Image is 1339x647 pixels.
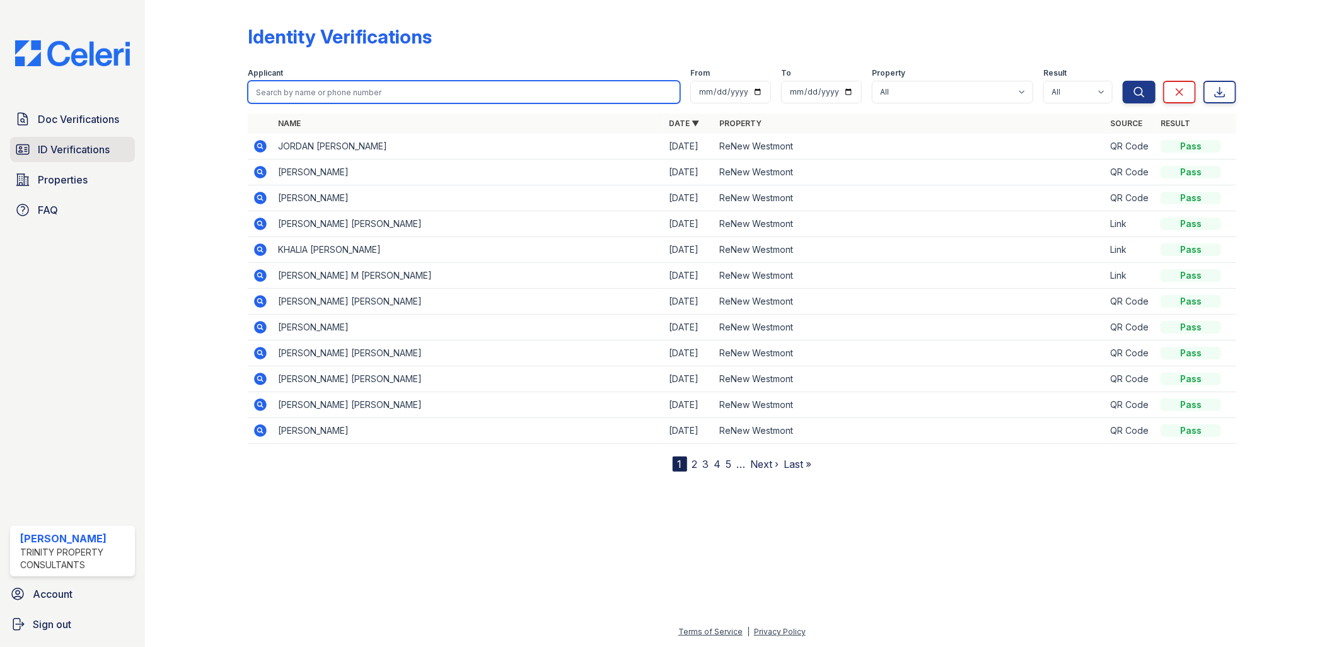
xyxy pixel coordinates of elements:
[754,627,806,636] a: Privacy Policy
[1105,211,1156,237] td: Link
[664,134,714,160] td: [DATE]
[1161,424,1221,437] div: Pass
[1161,269,1221,282] div: Pass
[273,392,664,418] td: [PERSON_NAME] [PERSON_NAME]
[714,134,1105,160] td: ReNew Westmont
[714,185,1105,211] td: ReNew Westmont
[664,211,714,237] td: [DATE]
[1161,295,1221,308] div: Pass
[1105,134,1156,160] td: QR Code
[747,627,750,636] div: |
[10,197,135,223] a: FAQ
[1105,289,1156,315] td: QR Code
[10,167,135,192] a: Properties
[1105,392,1156,418] td: QR Code
[1105,185,1156,211] td: QR Code
[664,237,714,263] td: [DATE]
[1105,315,1156,341] td: QR Code
[1105,160,1156,185] td: QR Code
[5,581,140,607] a: Account
[1161,140,1221,153] div: Pass
[714,160,1105,185] td: ReNew Westmont
[273,289,664,315] td: [PERSON_NAME] [PERSON_NAME]
[664,160,714,185] td: [DATE]
[10,107,135,132] a: Doc Verifications
[273,418,664,444] td: [PERSON_NAME]
[1105,237,1156,263] td: Link
[664,315,714,341] td: [DATE]
[38,112,119,127] span: Doc Verifications
[1161,321,1221,334] div: Pass
[248,81,681,103] input: Search by name or phone number
[664,263,714,289] td: [DATE]
[1105,263,1156,289] td: Link
[248,25,432,48] div: Identity Verifications
[1161,218,1221,230] div: Pass
[714,341,1105,366] td: ReNew Westmont
[872,68,905,78] label: Property
[38,202,58,218] span: FAQ
[726,458,732,470] a: 5
[714,315,1105,341] td: ReNew Westmont
[1161,243,1221,256] div: Pass
[1161,347,1221,359] div: Pass
[1161,166,1221,178] div: Pass
[678,627,743,636] a: Terms of Service
[273,211,664,237] td: [PERSON_NAME] [PERSON_NAME]
[273,366,664,392] td: [PERSON_NAME] [PERSON_NAME]
[664,418,714,444] td: [DATE]
[1161,192,1221,204] div: Pass
[1043,68,1067,78] label: Result
[751,458,779,470] a: Next ›
[784,458,812,470] a: Last »
[673,457,687,472] div: 1
[781,68,791,78] label: To
[273,185,664,211] td: [PERSON_NAME]
[273,341,664,366] td: [PERSON_NAME] [PERSON_NAME]
[664,392,714,418] td: [DATE]
[692,458,698,470] a: 2
[690,68,710,78] label: From
[1105,418,1156,444] td: QR Code
[273,315,664,341] td: [PERSON_NAME]
[5,40,140,66] img: CE_Logo_Blue-a8612792a0a2168367f1c8372b55b34899dd931a85d93a1a3d3e32e68fde9ad4.png
[20,531,130,546] div: [PERSON_NAME]
[33,586,72,602] span: Account
[1161,373,1221,385] div: Pass
[714,392,1105,418] td: ReNew Westmont
[1161,119,1190,128] a: Result
[1110,119,1142,128] a: Source
[664,341,714,366] td: [DATE]
[5,612,140,637] a: Sign out
[664,366,714,392] td: [DATE]
[38,142,110,157] span: ID Verifications
[273,160,664,185] td: [PERSON_NAME]
[714,289,1105,315] td: ReNew Westmont
[714,458,721,470] a: 4
[719,119,762,128] a: Property
[278,119,301,128] a: Name
[1105,366,1156,392] td: QR Code
[20,546,130,571] div: Trinity Property Consultants
[273,263,664,289] td: [PERSON_NAME] M [PERSON_NAME]
[248,68,283,78] label: Applicant
[669,119,699,128] a: Date ▼
[714,211,1105,237] td: ReNew Westmont
[1105,341,1156,366] td: QR Code
[714,418,1105,444] td: ReNew Westmont
[714,366,1105,392] td: ReNew Westmont
[273,134,664,160] td: JORDAN [PERSON_NAME]
[703,458,709,470] a: 3
[714,237,1105,263] td: ReNew Westmont
[38,172,88,187] span: Properties
[33,617,71,632] span: Sign out
[10,137,135,162] a: ID Verifications
[273,237,664,263] td: KHALIA [PERSON_NAME]
[1161,399,1221,411] div: Pass
[664,185,714,211] td: [DATE]
[737,457,746,472] span: …
[664,289,714,315] td: [DATE]
[714,263,1105,289] td: ReNew Westmont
